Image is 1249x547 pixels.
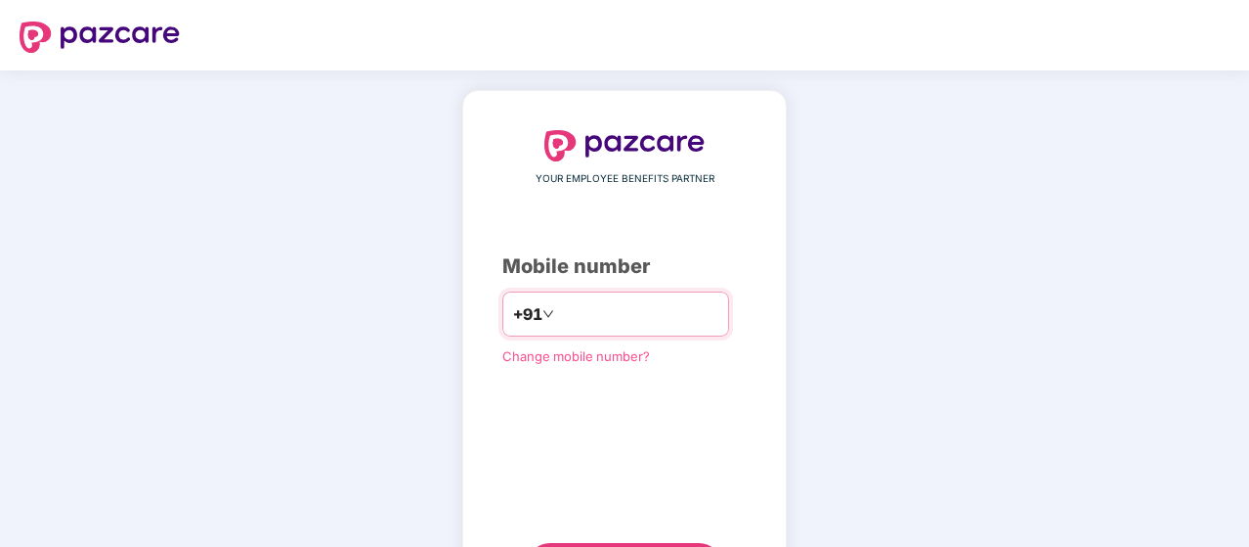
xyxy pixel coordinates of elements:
span: YOUR EMPLOYEE BENEFITS PARTNER [536,171,714,187]
img: logo [20,22,180,53]
a: Change mobile number? [502,348,650,364]
div: Mobile number [502,251,747,282]
span: +91 [513,302,542,327]
span: down [542,308,554,320]
img: logo [544,130,705,161]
